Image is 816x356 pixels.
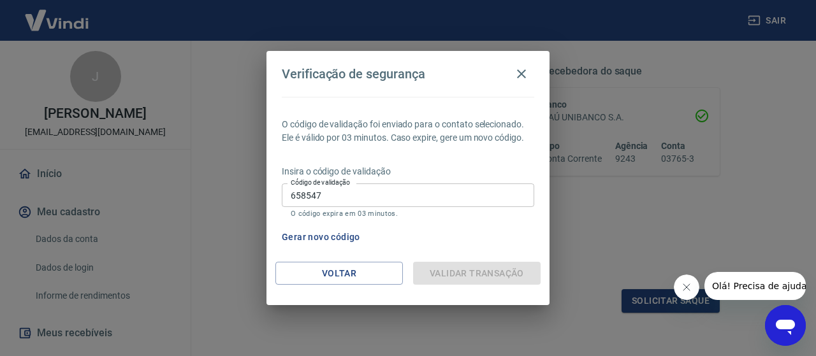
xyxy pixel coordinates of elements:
[704,272,806,300] iframe: Mensagem da empresa
[765,305,806,346] iframe: Botão para abrir a janela de mensagens
[291,178,350,187] label: Código de validação
[291,210,525,218] p: O código expira em 03 minutos.
[282,165,534,178] p: Insira o código de validação
[282,118,534,145] p: O código de validação foi enviado para o contato selecionado. Ele é válido por 03 minutos. Caso e...
[282,66,425,82] h4: Verificação de segurança
[674,274,699,300] iframe: Fechar mensagem
[8,9,107,19] span: Olá! Precisa de ajuda?
[277,225,365,249] button: Gerar novo código
[275,262,403,285] button: Voltar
